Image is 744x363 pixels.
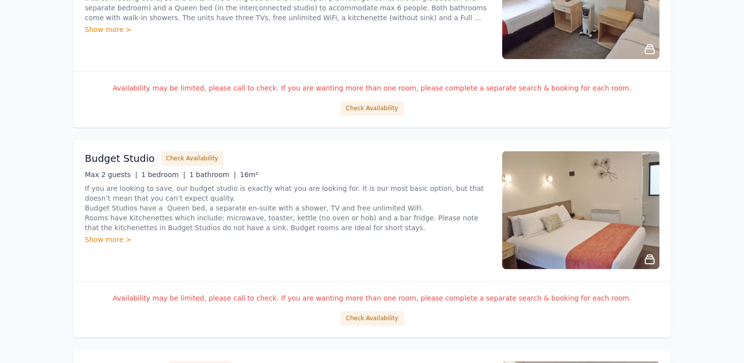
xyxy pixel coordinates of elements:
span: 16m² [240,171,258,179]
button: Check Availability [161,151,224,166]
h3: Budget Studio [85,151,155,165]
p: Availability may be limited, please call to check. If you are wanting more than one room, please ... [85,83,659,93]
div: Show more > [85,25,490,34]
button: Check Availability [340,101,403,116]
p: If you are looking to save, our budget studio is exactly what you are looking for. It is our most... [85,183,490,233]
p: Availability may be limited, please call to check. If you are wanting more than one room, please ... [85,293,659,303]
button: Check Availability [340,311,403,326]
div: Show more > [85,235,490,244]
span: 1 bathroom | [189,171,236,179]
span: Max 2 guests | [85,171,138,179]
span: 1 bedroom | [141,171,185,179]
